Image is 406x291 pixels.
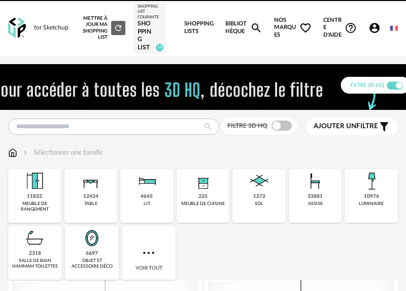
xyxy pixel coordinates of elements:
div: lit [144,201,150,207]
img: Luminaire.png [359,169,384,193]
div: luminaire [359,201,384,207]
img: svg+xml;base64,PHN2ZyB3aWR0aD0iMTYiIGhlaWdodD0iMTYiIHZpZXdCb3g9IjAgMCAxNiAxNiIgZmlsbD0ibm9uZSIgeG... [21,148,29,158]
img: Sol.png [247,169,272,193]
div: 4645 [141,193,153,200]
div: 2318 [29,250,41,257]
div: salle de bain hammam toilettes [11,258,59,270]
img: Rangement.png [191,169,215,193]
img: Table.png [79,169,103,193]
span: filtre [314,122,378,131]
span: Account Circle icon [368,22,381,34]
div: 11832 [27,193,42,200]
div: sol [255,201,263,207]
span: Ajouter un [314,123,356,130]
div: meuble de cuisine [181,201,225,207]
span: Filtre 3D HQ [227,123,267,129]
span: Filter icon [378,121,390,133]
span: Magnify icon [250,22,262,34]
div: 1272 [253,193,265,200]
div: Shopping List courante [138,4,162,20]
div: 225 [198,193,208,200]
div: 33881 [308,193,323,200]
button: Ajouter unfiltre Filter icon [306,118,398,135]
span: Centre d'aideHelp Circle Outline icon [323,17,357,39]
div: Shopping list [138,20,162,51]
span: Help Circle Outline icon [345,22,357,34]
img: svg+xml;base64,PHN2ZyB3aWR0aD0iMTYiIGhlaWdodD0iMTciIHZpZXdCb3g9IjAgMCAxNiAxNyIgZmlsbD0ibm9uZSIgeG... [8,148,17,158]
span: Account Circle icon [368,22,385,34]
div: assise [308,201,323,207]
div: objet et accessoire déco [68,258,116,270]
div: for Sketchup [34,24,69,32]
div: Voir tout [122,226,176,280]
div: 6697 [86,250,98,257]
img: Literie.png [134,169,159,193]
img: Assise.png [303,169,327,193]
img: Miroir.png [80,226,104,250]
div: 10976 [364,193,379,200]
div: Sélectionner une famille [21,148,103,158]
div: meuble de rangement [11,201,58,213]
img: more.7b13dc1.svg [141,245,157,261]
img: fr [390,24,398,32]
a: Shopping List courante Shopping list 14 [138,4,162,52]
div: table [84,201,97,207]
img: Meuble%20de%20rangement.png [22,169,47,193]
span: 14 [156,44,163,51]
div: 12424 [83,193,98,200]
div: Mettre à jour ma Shopping List [80,15,125,41]
img: OXP [8,18,26,39]
img: Salle%20de%20bain.png [23,226,47,250]
span: Heart Outline icon [299,22,312,34]
span: Refresh icon [114,25,123,30]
